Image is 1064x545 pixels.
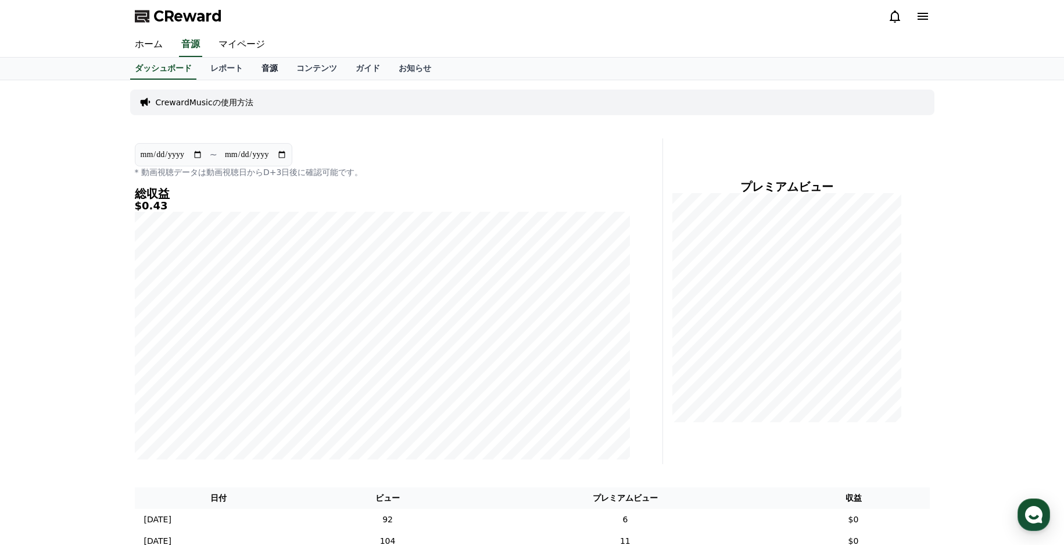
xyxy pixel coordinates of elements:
a: ガイド [346,58,389,80]
th: 日付 [135,487,302,509]
a: Home [3,369,77,398]
p: * 動画視聴データは動画視聴日からD+3日後に確認可能です。 [135,166,630,178]
a: Settings [150,369,223,398]
span: Settings [172,386,200,396]
a: マイページ [209,33,274,57]
td: 6 [473,509,777,530]
h5: $0.43 [135,200,630,212]
a: CrewardMusicの使用方法 [156,97,253,108]
a: コンテンツ [287,58,346,80]
h4: プレミアムビュー [672,180,902,193]
th: プレミアムビュー [473,487,777,509]
a: 音源 [252,58,287,80]
h4: 総収益 [135,187,630,200]
td: 92 [302,509,473,530]
td: $0 [778,509,930,530]
a: ダッシュボード [130,58,196,80]
span: Home [30,386,50,396]
span: Messages [96,387,131,396]
a: 音源 [179,33,202,57]
span: CReward [153,7,222,26]
a: お知らせ [389,58,440,80]
th: 収益 [778,487,930,509]
a: CReward [135,7,222,26]
a: Messages [77,369,150,398]
a: レポート [201,58,252,80]
p: [DATE] [144,514,171,526]
th: ビュー [302,487,473,509]
p: ~ [210,148,217,162]
a: ホーム [126,33,172,57]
